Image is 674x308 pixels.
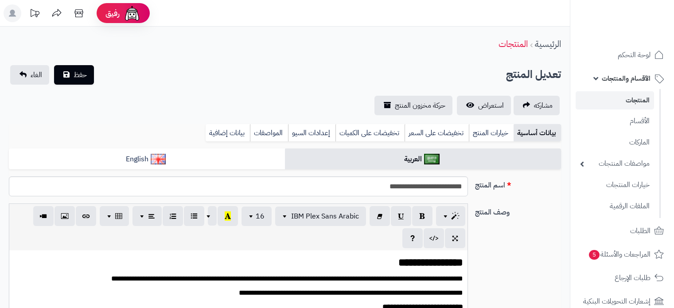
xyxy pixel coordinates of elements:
span: استعراض [478,100,504,111]
a: مواصفات المنتجات [576,154,654,173]
span: طلبات الإرجاع [615,272,651,284]
span: 16 [256,211,265,222]
a: خيارات المنتجات [576,175,654,195]
a: مشاركه [514,96,560,115]
img: logo-2.png [614,7,666,25]
a: المنتجات [576,91,654,109]
label: وصف المنتج [471,203,565,218]
a: استعراض [457,96,511,115]
span: حفظ [74,70,87,80]
button: حفظ [54,65,94,85]
a: English [9,148,285,170]
span: إشعارات التحويلات البنكية [583,295,651,308]
span: المراجعات والأسئلة [588,248,651,261]
span: حركة مخزون المنتج [395,100,445,111]
a: المراجعات والأسئلة5 [576,244,669,265]
a: طلبات الإرجاع [576,267,669,289]
span: الأقسام والمنتجات [602,72,651,85]
a: الرئيسية [535,37,561,51]
img: العربية [424,154,440,164]
a: بيانات أساسية [514,124,561,142]
span: مشاركه [534,100,553,111]
a: المواصفات [250,124,288,142]
a: الغاء [10,65,49,85]
span: IBM Plex Sans Arabic [291,211,359,222]
a: حركة مخزون المنتج [374,96,452,115]
a: الأقسام [576,112,654,131]
a: الطلبات [576,220,669,242]
a: بيانات إضافية [206,124,250,142]
button: 16 [242,207,272,226]
a: المنتجات [499,37,528,51]
label: اسم المنتج [471,176,565,191]
a: تحديثات المنصة [23,4,46,24]
span: رفيق [105,8,120,19]
span: الطلبات [630,225,651,237]
a: تخفيضات على السعر [405,124,469,142]
span: الغاء [31,70,42,80]
a: العربية [285,148,561,170]
h2: تعديل المنتج [506,66,561,84]
img: ai-face.png [123,4,141,22]
a: لوحة التحكم [576,44,669,66]
a: تخفيضات على الكميات [335,124,405,142]
a: الماركات [576,133,654,152]
img: English [151,154,166,164]
button: IBM Plex Sans Arabic [275,207,366,226]
span: 5 [588,250,600,260]
span: لوحة التحكم [618,49,651,61]
a: خيارات المنتج [469,124,514,142]
a: الملفات الرقمية [576,197,654,216]
a: إعدادات السيو [288,124,335,142]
